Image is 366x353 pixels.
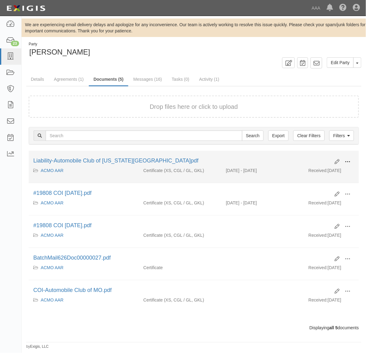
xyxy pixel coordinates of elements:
span: [PERSON_NAME] [29,48,90,56]
div: ACMO AAR [33,232,134,238]
div: ACMO AAR [33,200,134,206]
div: Certificate [139,265,221,271]
button: Drop files here or click to upload [150,102,238,111]
a: #19808 COI [DATE].pdf [33,222,92,228]
a: ACMO AAR [41,298,64,302]
input: Search [46,130,242,141]
div: Effective - Expiration [221,232,304,232]
b: all 5 [329,325,338,330]
a: #19808 COI [DATE].pdf [33,190,92,196]
div: Liability-Automobile Club of Missouri.pdf [33,157,330,165]
img: logo-5460c22ac91f19d4615b14bd174203de0afe785f0fc80cf4dbbc73dc1793850b.png [5,3,47,14]
a: Activity (1) [195,73,224,85]
div: Excess/Umbrella Liability Commercial General Liability / Garage Liability Garage Keepers Liability [139,200,221,206]
p: Received: [309,265,328,271]
div: ACMO AAR [33,297,134,303]
div: COI-Automobile Club of MO.pdf [33,286,330,294]
a: Clear Filters [293,130,324,141]
a: COI-Automobile Club of MO.pdf [33,287,112,293]
div: Excess/Umbrella Liability Commercial General Liability / Garage Liability Garage Keepers Liability [139,297,221,303]
div: [DATE] [304,297,359,306]
a: Tasks (0) [167,73,194,85]
div: Effective 08/01/2024 - Expiration 08/01/2025 [221,200,304,206]
a: Exigis, LLC [30,344,49,349]
div: Effective 08/01/2024 - Expiration 08/01/2025 [221,167,304,174]
p: Received: [309,200,328,206]
div: [DATE] [304,167,359,177]
input: Search [242,130,264,141]
div: We are experiencing email delivery delays and apologize for any inconvenience. Our team is active... [22,22,366,34]
div: [DATE] [304,200,359,209]
a: Export [268,130,289,141]
div: #19808 COI 08.01.24.pdf [33,222,330,230]
a: Filters [329,130,354,141]
div: Displaying documents [24,325,364,331]
div: [DATE] [304,232,359,241]
a: Liability-Automobile Club of [US_STATE][GEOGRAPHIC_DATA]pdf [33,158,199,164]
i: Help Center - Complianz [339,4,347,12]
a: ACMO AAR [41,233,64,238]
div: [DATE] [304,265,359,274]
div: #19808 COI 08.01.25.pdf [33,189,330,197]
a: AAA [309,2,323,14]
a: Documents (5) [89,73,128,86]
small: by [26,344,49,349]
div: ACMO AAR [33,265,134,271]
div: ACMO AAR [33,167,134,174]
a: ACMO AAR [41,265,64,270]
a: BatchMail626Doc00000027.pdf [33,255,111,261]
a: Details [26,73,49,85]
div: Hutcheson Ford [26,42,361,57]
p: Received: [309,232,328,238]
a: ACMO AAR [41,200,64,205]
a: ACMO AAR [41,168,64,173]
a: Edit Party [327,57,354,68]
div: Party [29,42,90,47]
a: Messages (16) [129,73,167,85]
div: Excess/Umbrella Liability Commercial General Liability / Garage Liability Garage Keepers Liability [139,167,221,174]
p: Received: [309,167,328,174]
p: Received: [309,297,328,303]
div: 23 [11,41,19,46]
a: Agreements (1) [49,73,88,85]
div: Excess/Umbrella Liability Commercial General Liability / Garage Liability Garage Keepers Liability [139,232,221,238]
div: BatchMail626Doc00000027.pdf [33,254,330,262]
